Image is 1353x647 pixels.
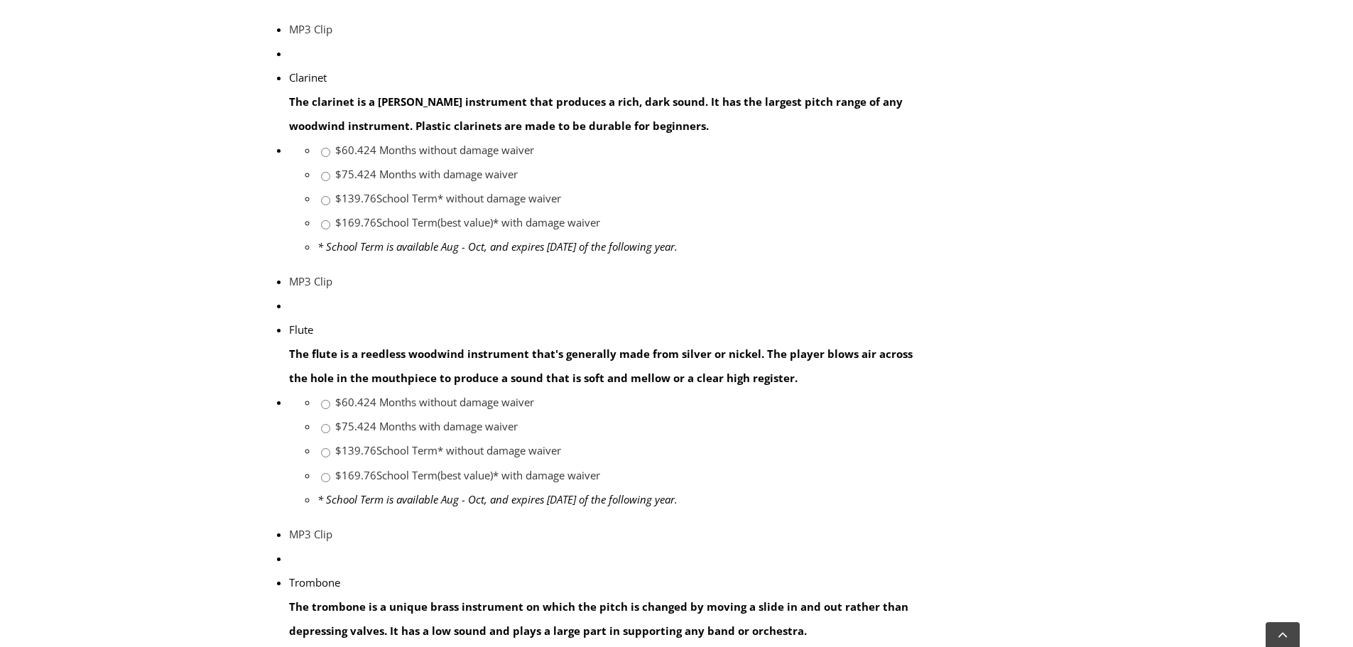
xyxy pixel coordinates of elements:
a: $139.76School Term* without damage waiver [335,191,561,205]
div: Trombone [289,570,919,594]
div: Clarinet [289,65,919,89]
span: $139.76 [335,191,376,205]
span: $169.76 [335,468,376,482]
a: MP3 Clip [289,274,332,288]
a: MP3 Clip [289,22,332,36]
a: $169.76School Term(best value)* with damage waiver [335,468,600,482]
a: $75.424 Months with damage waiver [335,167,518,181]
em: * School Term is available Aug - Oct, and expires [DATE] of the following year. [317,239,678,254]
strong: The trombone is a unique brass instrument on which the pitch is changed by moving a slide in and ... [289,599,908,638]
em: * School Term is available Aug - Oct, and expires [DATE] of the following year. [317,492,678,506]
a: $60.424 Months without damage waiver [335,143,534,157]
div: Flute [289,317,919,342]
span: $75.42 [335,167,370,181]
span: $139.76 [335,443,376,457]
span: $75.42 [335,419,370,433]
span: $169.76 [335,215,376,229]
a: $169.76School Term(best value)* with damage waiver [335,215,600,229]
strong: The flute is a reedless woodwind instrument that's generally made from silver or nickel. The play... [289,347,913,385]
a: $139.76School Term* without damage waiver [335,443,561,457]
a: MP3 Clip [289,527,332,541]
span: $60.42 [335,143,370,157]
strong: The clarinet is a [PERSON_NAME] instrument that produces a rich, dark sound. It has the largest p... [289,94,903,133]
span: $60.42 [335,395,370,409]
a: $75.424 Months with damage waiver [335,419,518,433]
a: $60.424 Months without damage waiver [335,395,534,409]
